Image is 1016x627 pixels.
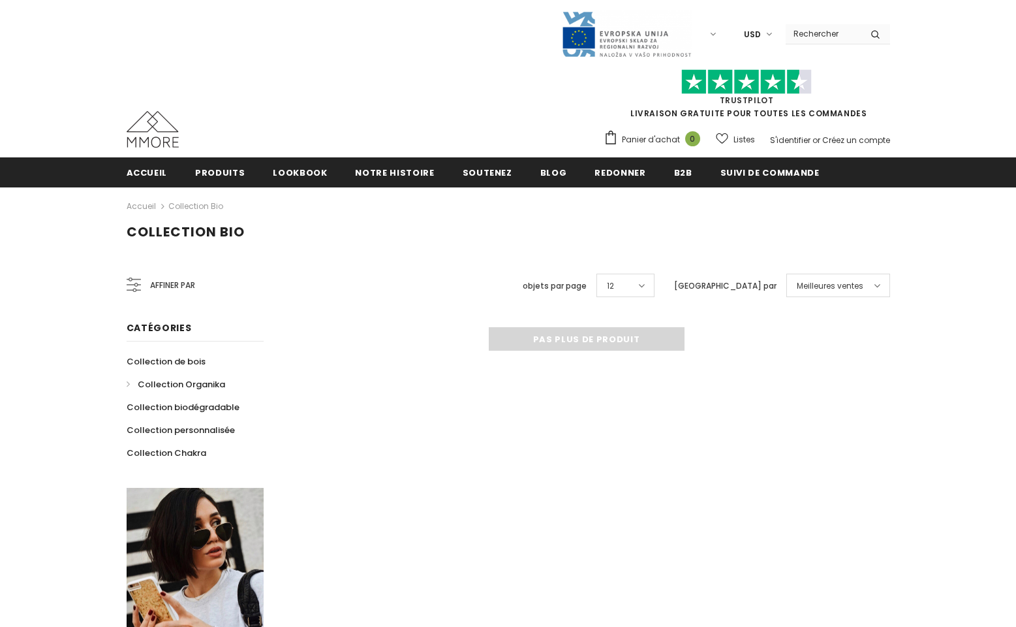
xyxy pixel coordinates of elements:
[674,280,777,293] label: [GEOGRAPHIC_DATA] par
[540,167,567,179] span: Blog
[150,278,195,293] span: Affiner par
[127,199,156,214] a: Accueil
[127,401,239,413] span: Collection biodégradable
[720,95,774,106] a: TrustPilot
[744,28,761,41] span: USD
[138,378,225,391] span: Collection Organika
[168,201,223,212] a: Collection Bio
[355,167,434,179] span: Notre histoire
[127,223,245,241] span: Collection Bio
[273,167,327,179] span: Lookbook
[812,135,820,146] span: or
[127,355,206,368] span: Collection de bois
[540,157,567,187] a: Blog
[822,135,890,146] a: Créez un compte
[127,442,206,464] a: Collection Chakra
[594,167,645,179] span: Redonner
[594,157,645,187] a: Redonner
[127,167,168,179] span: Accueil
[195,157,245,187] a: Produits
[681,69,812,95] img: Faites confiance aux étoiles pilotes
[463,167,512,179] span: soutenez
[561,10,692,58] img: Javni Razpis
[674,167,692,179] span: B2B
[273,157,327,187] a: Lookbook
[127,157,168,187] a: Accueil
[607,280,614,293] span: 12
[685,131,700,146] span: 0
[674,157,692,187] a: B2B
[770,135,810,146] a: S'identifier
[716,128,755,151] a: Listes
[463,157,512,187] a: soutenez
[523,280,587,293] label: objets par page
[604,75,890,119] span: LIVRAISON GRATUITE POUR TOUTES LES COMMANDES
[355,157,434,187] a: Notre histoire
[720,157,820,187] a: Suivi de commande
[561,28,692,39] a: Javni Razpis
[127,350,206,373] a: Collection de bois
[797,280,863,293] span: Meilleures ventes
[127,321,192,334] span: Catégories
[786,24,861,43] input: Search Site
[622,133,680,146] span: Panier d'achat
[127,419,235,442] a: Collection personnalisée
[720,167,820,179] span: Suivi de commande
[127,396,239,419] a: Collection biodégradable
[195,167,245,179] span: Produits
[127,424,235,436] span: Collection personnalisée
[733,133,755,146] span: Listes
[604,130,707,150] a: Panier d'achat 0
[127,111,179,148] img: Cas MMORE
[127,373,225,396] a: Collection Organika
[127,447,206,459] span: Collection Chakra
